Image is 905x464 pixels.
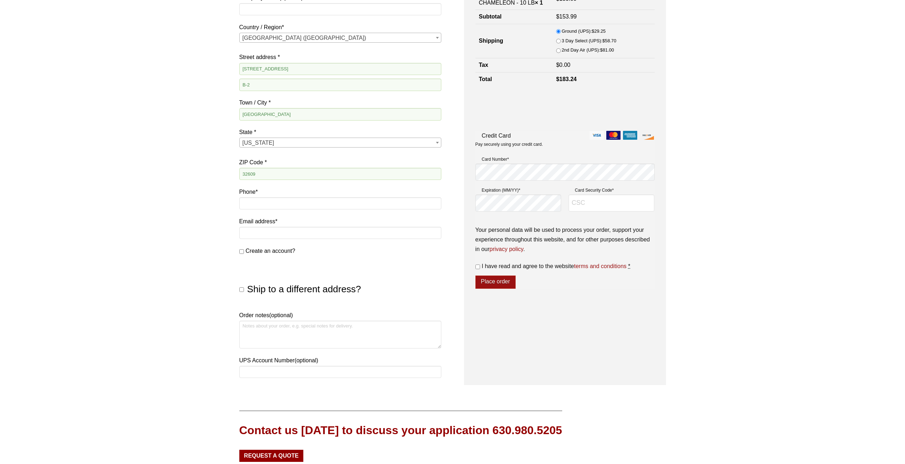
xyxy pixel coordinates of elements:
[239,422,562,438] div: Contact us [DATE] to discuss your application 630.980.5205
[239,450,304,462] a: Request a Quote
[244,453,299,459] span: Request a Quote
[294,357,318,363] span: (optional)
[600,47,603,53] span: $
[600,47,614,53] bdi: 81.00
[475,72,553,86] th: Total
[556,62,559,68] span: $
[239,356,441,365] label: UPS Account Number
[269,312,293,318] span: (optional)
[239,79,441,91] input: Apartment, suite, unit, etc. (optional)
[247,284,361,294] span: Ship to a different address?
[240,33,441,43] span: United States (US)
[556,76,577,82] bdi: 183.24
[556,14,559,20] span: $
[239,22,441,32] label: Country / Region
[239,63,441,75] input: House number and street name
[239,138,441,148] span: State
[239,287,244,292] input: Ship to a different address?
[592,28,594,34] span: $
[475,94,584,121] iframe: reCAPTCHA
[556,62,570,68] bdi: 0.00
[561,27,606,35] label: Ground (UPS):
[556,14,577,20] bdi: 153.99
[246,248,296,254] span: Create an account?
[475,24,553,58] th: Shipping
[239,310,441,320] label: Order notes
[561,46,614,54] label: 2nd Day Air (UPS):
[239,217,441,226] label: Email address
[561,37,616,45] label: 3 Day Select (UPS):
[240,138,441,148] span: Florida
[556,76,559,82] span: $
[475,58,553,72] th: Tax
[239,33,441,43] span: Country / Region
[602,38,605,43] span: $
[475,10,553,24] th: Subtotal
[239,158,441,167] label: ZIP Code
[239,187,441,197] label: Phone
[239,52,441,62] label: Street address
[239,249,244,254] input: Create an account?
[592,28,606,34] bdi: 29.25
[239,98,441,107] label: Town / City
[602,38,616,43] bdi: 58.70
[239,127,441,137] label: State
